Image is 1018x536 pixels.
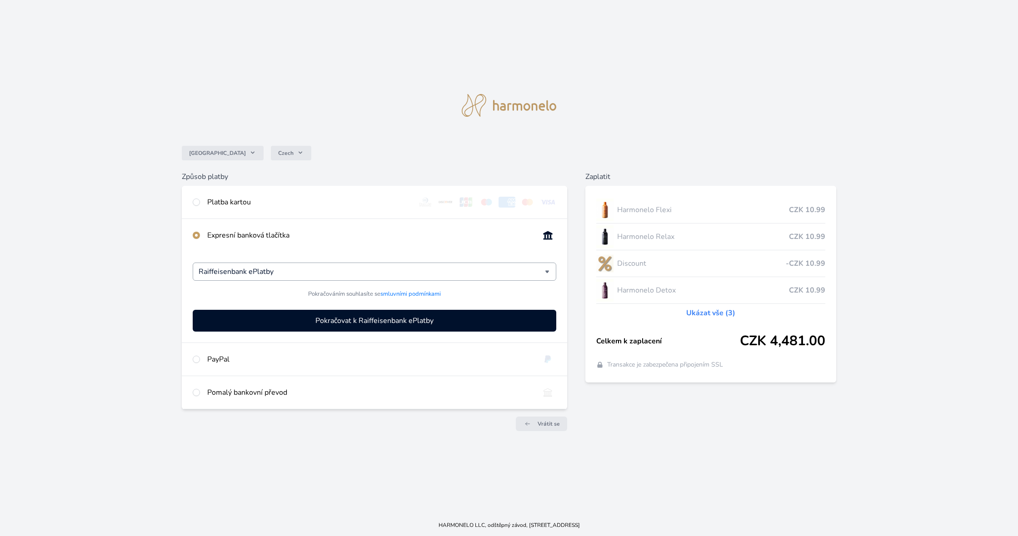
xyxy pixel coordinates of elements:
[417,197,434,208] img: diners.svg
[740,333,825,349] span: CZK 4,481.00
[189,149,246,157] span: [GEOGRAPHIC_DATA]
[458,197,474,208] img: jcb.svg
[519,197,536,208] img: mc.svg
[516,417,567,431] a: Vrátit se
[271,146,311,160] button: Czech
[207,197,410,208] div: Platba kartou
[315,315,434,326] span: Pokračovat k Raiffeisenbank ePlatby
[596,225,614,248] img: CLEAN_RELAX_se_stinem_x-lo.jpg
[607,360,723,369] span: Transakce je zabezpečena připojením SSL
[182,146,264,160] button: [GEOGRAPHIC_DATA]
[207,230,532,241] div: Expresní banková tlačítka
[207,354,532,365] div: PayPal
[308,290,441,298] span: Pokračováním souhlasíte se
[380,290,441,298] a: smluvními podmínkami
[789,285,825,296] span: CZK 10.99
[437,197,454,208] img: discover.svg
[539,230,556,241] img: onlineBanking_CZ.svg
[193,263,556,281] div: Raiffeisenbank ePlatby
[539,387,556,398] img: bankTransfer_IBAN.svg
[207,387,532,398] div: Pomalý bankovní převod
[499,197,515,208] img: amex.svg
[193,310,556,332] button: Pokračovat k Raiffeisenbank ePlatby
[596,199,614,221] img: CLEAN_FLEXI_se_stinem_x-hi_(1)-lo.jpg
[199,266,545,277] input: Hledat...
[617,204,789,215] span: Harmonelo Flexi
[182,171,567,182] h6: Způsob platby
[538,420,560,427] span: Vrátit se
[478,197,495,208] img: maestro.svg
[686,308,735,318] a: Ukázat vše (3)
[596,279,614,302] img: DETOX_se_stinem_x-lo.jpg
[596,336,740,347] span: Celkem k zaplacení
[617,285,789,296] span: Harmonelo Detox
[278,149,294,157] span: Czech
[462,94,556,117] img: logo.svg
[617,258,786,269] span: Discount
[539,354,556,365] img: paypal.svg
[789,231,825,242] span: CZK 10.99
[539,197,556,208] img: visa.svg
[786,258,825,269] span: -CZK 10.99
[585,171,836,182] h6: Zaplatit
[789,204,825,215] span: CZK 10.99
[596,252,614,275] img: discount-lo.png
[617,231,789,242] span: Harmonelo Relax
